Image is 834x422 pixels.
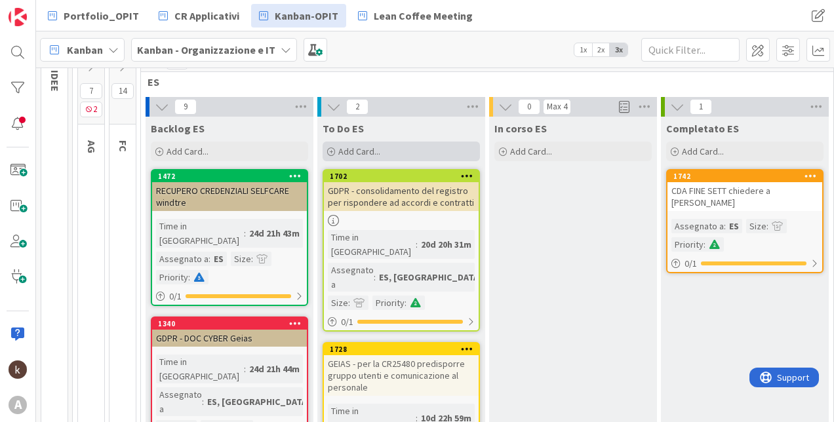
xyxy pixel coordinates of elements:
[151,4,247,28] a: CR Applicativi
[152,170,307,182] div: 1472
[67,42,103,58] span: Kanban
[376,270,485,284] div: ES, [GEOGRAPHIC_DATA]
[188,270,190,284] span: :
[167,145,208,157] span: Add Card...
[152,318,307,347] div: 1340GDPR - DOC CYBER Geias
[667,170,822,182] div: 1742
[151,169,308,306] a: 1472RECUPERO CREDENZIALI SELFCARE windtreTime in [GEOGRAPHIC_DATA]:24d 21h 43mAssegnato a:ESSize:...
[244,226,246,240] span: :
[374,270,376,284] span: :
[346,99,368,115] span: 2
[246,226,303,240] div: 24d 21h 43m
[671,219,724,233] div: Assegnato a
[416,237,418,252] span: :
[251,4,346,28] a: Kanban-OPIT
[704,237,705,252] span: :
[210,252,227,266] div: ES
[251,252,253,266] span: :
[156,252,208,266] div: Assegnato a
[85,140,98,153] span: AG
[690,99,712,115] span: 1
[208,252,210,266] span: :
[323,122,364,135] span: To Do ES
[324,170,479,182] div: 1702
[341,315,353,329] span: 0 / 1
[156,355,244,383] div: Time in [GEOGRAPHIC_DATA]
[148,75,817,88] span: ES
[374,8,473,24] span: Lean Coffee Meeting
[418,237,475,252] div: 20d 20h 31m
[40,4,147,28] a: Portfolio_OPIT
[324,343,479,355] div: 1728
[641,38,740,62] input: Quick Filter...
[111,83,134,99] span: 14
[574,43,592,56] span: 1x
[244,362,246,376] span: :
[231,252,251,266] div: Size
[610,43,627,56] span: 3x
[151,122,205,135] span: Backlog ES
[64,8,139,24] span: Portfolio_OPIT
[673,172,822,181] div: 1742
[152,182,307,211] div: RECUPERO CREDENZIALI SELFCARE windtre
[158,172,307,181] div: 1472
[324,182,479,211] div: GDPR - consolidamento del registro per rispondere ad accordi e contratti
[204,394,313,409] div: ES, [GEOGRAPHIC_DATA]
[324,314,479,330] div: 0/1
[592,43,610,56] span: 2x
[667,182,822,211] div: CDA FINE SETT chiedere a [PERSON_NAME]
[510,145,552,157] span: Add Card...
[9,8,27,26] img: Visit kanbanzone.com
[671,237,704,252] div: Priority
[338,145,380,157] span: Add Card...
[328,230,416,259] div: Time in [GEOGRAPHIC_DATA]
[202,394,204,409] span: :
[726,219,742,233] div: ES
[330,345,479,354] div: 1728
[169,290,182,303] span: 0 / 1
[158,319,307,328] div: 1340
[28,2,60,18] span: Support
[328,263,374,292] div: Assegnato a
[152,330,307,347] div: GDPR - DOC CYBER Geias
[156,219,244,248] div: Time in [GEOGRAPHIC_DATA]
[330,172,479,181] div: 1702
[275,8,338,24] span: Kanban-OPIT
[246,362,303,376] div: 24d 21h 44m
[682,145,724,157] span: Add Card...
[724,219,726,233] span: :
[746,219,766,233] div: Size
[156,270,188,284] div: Priority
[348,296,350,310] span: :
[137,43,275,56] b: Kanban - Organizzazione e IT
[766,219,768,233] span: :
[80,83,102,99] span: 7
[323,169,480,332] a: 1702GDPR - consolidamento del registro per rispondere ad accordi e contrattiTime in [GEOGRAPHIC_D...
[152,288,307,305] div: 0/1
[666,122,739,135] span: Completato ES
[174,8,239,24] span: CR Applicativi
[685,257,697,271] span: 0 / 1
[494,122,547,135] span: In corso ES
[518,99,540,115] span: 0
[372,296,405,310] div: Priority
[405,296,407,310] span: :
[547,104,567,110] div: Max 4
[156,387,202,416] div: Assegnato a
[174,99,197,115] span: 9
[9,360,27,379] img: kh
[9,396,27,414] div: A
[324,355,479,396] div: GEIAS - per la CR25480 predisporre gruppo utenti e comunicazione al personale
[350,4,481,28] a: Lean Coffee Meeting
[324,170,479,211] div: 1702GDPR - consolidamento del registro per rispondere ad accordi e contratti
[667,170,822,211] div: 1742CDA FINE SETT chiedere a [PERSON_NAME]
[117,140,130,152] span: FC
[152,170,307,211] div: 1472RECUPERO CREDENZIALI SELFCARE windtre
[328,296,348,310] div: Size
[666,169,824,273] a: 1742CDA FINE SETT chiedere a [PERSON_NAME]Assegnato a:ESSize:Priority:0/1
[667,256,822,272] div: 0/1
[324,343,479,396] div: 1728GEIAS - per la CR25480 predisporre gruppo utenti e comunicazione al personale
[152,318,307,330] div: 1340
[80,102,102,117] span: 2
